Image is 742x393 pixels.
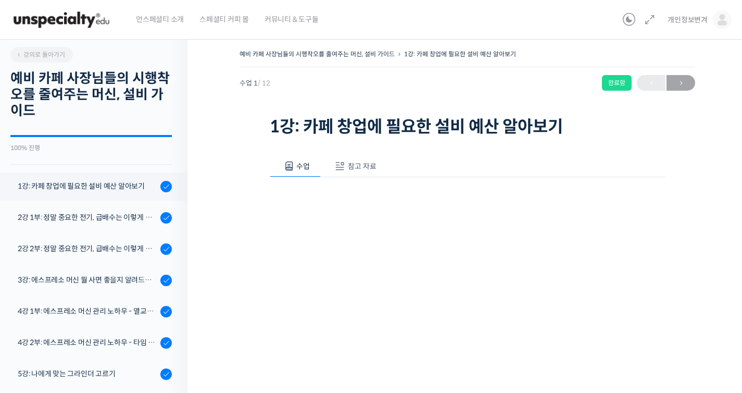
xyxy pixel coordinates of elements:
[270,117,665,137] h1: 1강: 카페 창업에 필요한 설비 예산 알아보기
[18,368,157,379] div: 5강: 나에게 맞는 그라인더 고르기
[666,75,695,91] a: 다음→
[258,79,270,88] span: / 12
[240,50,395,58] a: 예비 카페 사장님들의 시행착오를 줄여주는 머신, 설비 가이드
[10,145,172,151] div: 100% 진행
[602,75,632,91] div: 완료함
[18,274,157,286] div: 3강: 에스프레소 머신 뭘 사면 좋을지 알려드려요 - 에스프레소 머신 가이드
[18,212,157,223] div: 2강 1부: 정말 중요한 전기, 급배수는 이렇게 체크하세요 - 전기 용량 배분
[666,76,695,90] span: →
[240,80,270,87] span: 수업 1
[668,15,708,24] span: 개인정보변겨
[296,162,310,171] span: 수업
[404,50,516,58] a: 1강: 카페 창업에 필요한 설비 예산 알아보기
[18,337,157,348] div: 4강 2부: 에스프레소 머신 관리 노하우 - 타임 온오프, 자동청소, 프리인퓨전 기능의 활용
[10,70,172,119] h2: 예비 카페 사장님들의 시행착오를 줄여주는 머신, 설비 가이드
[348,162,376,171] span: 참고 자료
[16,51,65,58] span: 강의로 돌아가기
[18,243,157,254] div: 2강 2부: 정말 중요한 전기, 급배수는 이렇게 체크하세요 - 매장 급배수 배치 및 구조 확인
[10,47,73,63] a: 강의로 돌아가기
[18,180,157,192] div: 1강: 카페 창업에 필요한 설비 예산 알아보기
[18,305,157,317] div: 4강 1부: 에스프레소 머신 관리 노하우 - 열교환기(HX) 보일러, 다중 보일러 머신의 차이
